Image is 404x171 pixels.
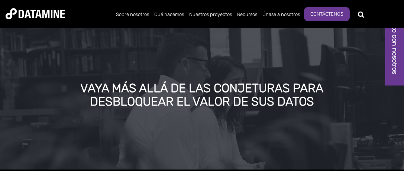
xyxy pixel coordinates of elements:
img: Mina de datos [6,8,65,19]
font: Qué hacemos [154,12,184,17]
font: Sobre nosotros [116,12,149,17]
font: Únase a nosotros [262,12,300,17]
font: Recursos [237,12,257,17]
font: Nuestros proyectos [189,12,232,17]
font: VAYA MÁS ALLÁ DE LAS CONJETURAS PARA DESBLOQUEAR EL VALOR DE SUS DATOS [81,81,324,109]
font: Contáctenos [310,11,343,17]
